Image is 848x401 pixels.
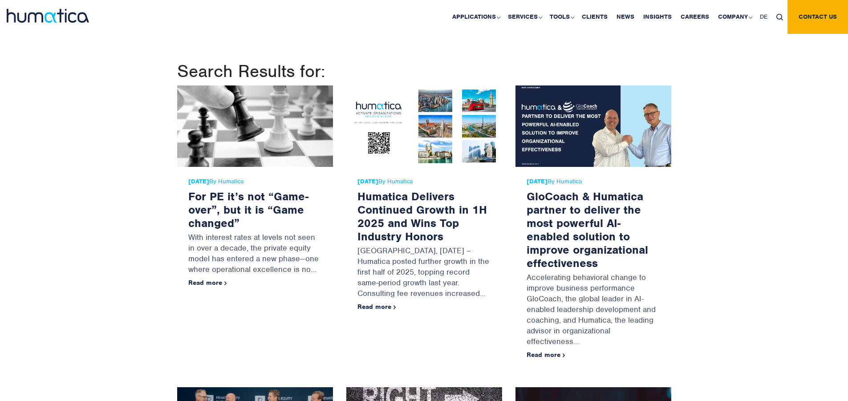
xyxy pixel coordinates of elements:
[188,189,308,230] a: For PE it’s not “Game-over”, but it is “Game changed”
[527,270,660,351] p: Accelerating behavioral change to improve business performance GloCoach, the global leader in AI-...
[357,303,396,311] a: Read more
[394,305,396,309] img: arrowicon
[346,85,502,167] img: Humatica Delivers Continued Growth in 1H 2025 and Wins Top Industry Honors
[357,189,487,243] a: Humatica Delivers Continued Growth in 1H 2025 and Wins Top Industry Honors
[7,9,89,23] img: logo
[357,243,491,303] p: [GEOGRAPHIC_DATA], [DATE] – Humatica posted further growth in the first half of 2025, topping rec...
[760,13,767,20] span: DE
[527,178,548,185] strong: [DATE]
[515,85,671,167] img: GloCoach & Humatica partner to deliver the most powerful AI-enabled solution to improve organizat...
[188,279,227,287] a: Read more
[527,351,565,359] a: Read more
[527,178,660,185] span: By Humatica
[177,85,333,167] img: For PE it’s not “Game-over”, but it is “Game changed”
[776,14,783,20] img: search_icon
[224,281,227,285] img: arrowicon
[177,61,671,82] h1: Search Results for:
[188,178,209,185] strong: [DATE]
[357,178,378,185] strong: [DATE]
[357,178,491,185] span: By Humatica
[563,353,565,357] img: arrowicon
[188,178,322,185] span: By Humatica
[188,230,322,279] p: With interest rates at levels not seen in over a decade, the private equity model has entered a n...
[527,189,648,270] a: GloCoach & Humatica partner to deliver the most powerful AI-enabled solution to improve organizat...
